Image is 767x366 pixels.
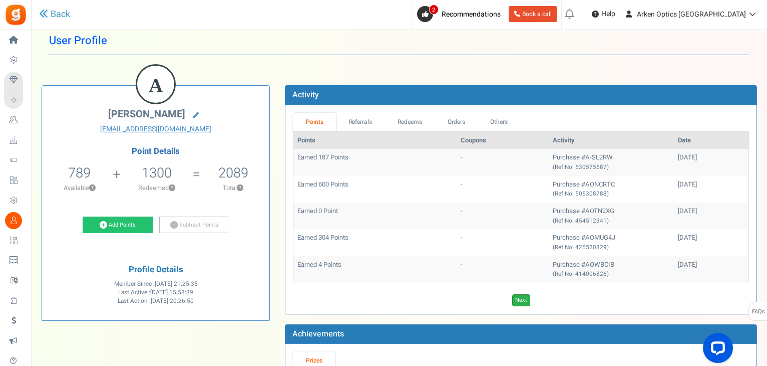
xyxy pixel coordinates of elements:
[678,233,744,243] div: [DATE]
[142,165,172,180] h5: 1300
[553,190,609,198] small: (Ref No: 505308788)
[457,229,549,256] td: -
[553,270,609,278] small: (Ref No: 414006826)
[417,6,505,22] a: 2 Recommendations
[457,256,549,283] td: -
[599,9,615,19] span: Help
[549,176,674,203] td: Purchase #AONCRTC
[549,203,674,229] td: Purchase #AOTN2XG
[292,328,344,340] b: Achievements
[293,132,456,149] th: Points
[169,185,175,192] button: ?
[137,66,174,105] figcaption: A
[385,113,435,131] a: Redeems
[678,260,744,270] div: [DATE]
[429,5,439,15] span: 2
[678,180,744,190] div: [DATE]
[549,256,674,283] td: Purchase #AOWBCIB
[678,207,744,216] div: [DATE]
[293,203,456,229] td: Earned 0 Point
[293,256,456,283] td: Earned 4 Points
[751,302,765,321] span: FAQs
[293,229,456,256] td: Earned 304 Points
[202,184,264,193] p: Total
[674,132,748,149] th: Date
[293,113,336,131] a: Points
[512,294,530,306] a: Next
[549,229,674,256] td: Purchase #AOMUG4J
[68,163,91,183] span: 789
[509,6,557,22] a: Book a call
[47,184,112,193] p: Available
[108,107,185,121] span: [PERSON_NAME]
[435,113,478,131] a: Orders
[118,288,193,297] span: Last Active :
[118,297,194,305] span: Last Action :
[114,280,198,288] span: Member Since :
[151,297,194,305] span: [DATE] 20:26:50
[42,147,269,156] h4: Point Details
[678,153,744,162] div: [DATE]
[49,27,749,55] h1: User Profile
[293,149,456,175] td: Earned 187 Points
[155,280,198,288] span: [DATE] 21:25:35
[457,176,549,203] td: -
[89,185,96,192] button: ?
[457,149,549,175] td: -
[50,124,262,134] a: [EMAIL_ADDRESS][DOMAIN_NAME]
[150,288,193,297] span: [DATE] 15:58:39
[237,185,243,192] button: ?
[478,113,521,131] a: Others
[553,163,609,171] small: (Ref No: 530575587)
[588,6,619,22] a: Help
[553,217,609,225] small: (Ref No: 454512341)
[457,203,549,229] td: -
[50,265,262,275] h4: Profile Details
[549,132,674,149] th: Activity
[457,132,549,149] th: Coupons
[218,165,248,180] h5: 2089
[637,9,746,20] span: Arken Optics [GEOGRAPHIC_DATA]
[83,217,153,234] a: Add Points
[292,89,319,101] b: Activity
[39,8,70,21] a: Back
[159,217,229,234] a: Subtract Points
[549,149,674,175] td: Purchase #A-SL2RW
[293,176,456,203] td: Earned 600 Points
[336,113,385,131] a: Referrals
[5,4,27,26] img: Gratisfaction
[442,9,501,20] span: Recommendations
[122,184,191,193] p: Redeemed
[553,243,609,252] small: (Ref No: 425520829)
